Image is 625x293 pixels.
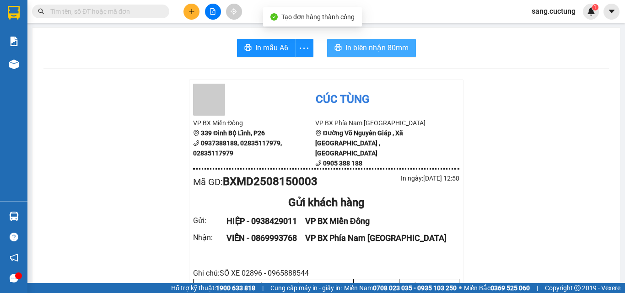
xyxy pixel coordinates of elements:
[10,253,18,262] span: notification
[5,5,133,22] li: Cúc Tùng
[270,283,342,293] span: Cung cấp máy in - giấy in:
[193,130,199,136] span: environment
[402,282,457,290] div: Cước món hàng
[356,282,397,290] div: SL
[592,4,598,11] sup: 1
[8,6,20,20] img: logo-vxr
[223,175,318,188] b: BXMD2508150003
[193,118,315,128] li: VP BX Miền Đông
[593,4,597,11] span: 1
[459,286,462,290] span: ⚪️
[226,232,448,245] div: VIỄN - 0869993768 VP BX Phía Nam [GEOGRAPHIC_DATA]
[316,91,369,108] div: Cúc Tùng
[9,37,19,46] img: solution-icon
[327,39,416,57] button: printerIn biên nhận 80mm
[334,44,342,53] span: printer
[10,274,18,282] span: message
[38,8,44,15] span: search
[9,212,19,221] img: warehouse-icon
[231,8,237,15] span: aim
[216,284,255,292] strong: 1900 633 818
[193,140,199,146] span: phone
[295,39,313,57] button: more
[270,13,278,21] span: check-circle
[315,129,403,157] b: Đường Võ Nguyên Giáp , Xã [GEOGRAPHIC_DATA] , [GEOGRAPHIC_DATA]
[5,39,63,49] li: VP BX Miền Đông
[201,129,265,137] b: 339 Đinh Bộ Lĩnh, P26
[574,285,581,291] span: copyright
[5,50,48,68] b: 339 Đinh Bộ Lĩnh, P26
[237,39,296,57] button: printerIn mẫu A6
[603,4,620,20] button: caret-down
[10,233,18,241] span: question-circle
[226,4,242,20] button: aim
[262,283,264,293] span: |
[315,130,322,136] span: environment
[326,173,459,183] div: In ngày: [DATE] 12:58
[345,42,409,53] span: In biên nhận 80mm
[210,8,216,15] span: file-add
[63,39,122,69] li: VP VP [GEOGRAPHIC_DATA] xe Limousine
[226,215,448,228] div: HIỆP - 0938429011 VP BX Miền Đông
[464,283,530,293] span: Miền Bắc
[9,59,19,69] img: warehouse-icon
[315,160,322,166] span: phone
[171,283,255,293] span: Hỗ trợ kỹ thuật:
[193,232,226,243] div: Nhận :
[193,139,282,157] b: 0937388188, 02835117979, 02835117979
[608,7,616,16] span: caret-down
[315,118,437,128] li: VP BX Phía Nam [GEOGRAPHIC_DATA]
[524,5,583,17] span: sang.cuctung
[189,8,195,15] span: plus
[50,6,158,16] input: Tìm tên, số ĐT hoặc mã đơn
[5,51,11,57] span: environment
[587,7,595,16] img: icon-new-feature
[323,160,362,167] b: 0905 388 188
[193,215,226,226] div: Gửi :
[205,4,221,20] button: file-add
[193,267,459,279] div: Ghi chú: SỐ XE 02896 - 0965888544
[196,282,351,290] div: Tên (giá trị hàng)
[373,284,457,292] strong: 0708 023 035 - 0935 103 250
[490,284,530,292] strong: 0369 525 060
[344,283,457,293] span: Miền Nam
[537,283,538,293] span: |
[193,194,459,212] div: Gửi khách hàng
[255,42,288,53] span: In mẫu A6
[296,43,313,54] span: more
[244,44,252,53] span: printer
[183,4,199,20] button: plus
[281,13,355,21] span: Tạo đơn hàng thành công
[193,176,223,187] span: Mã GD :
